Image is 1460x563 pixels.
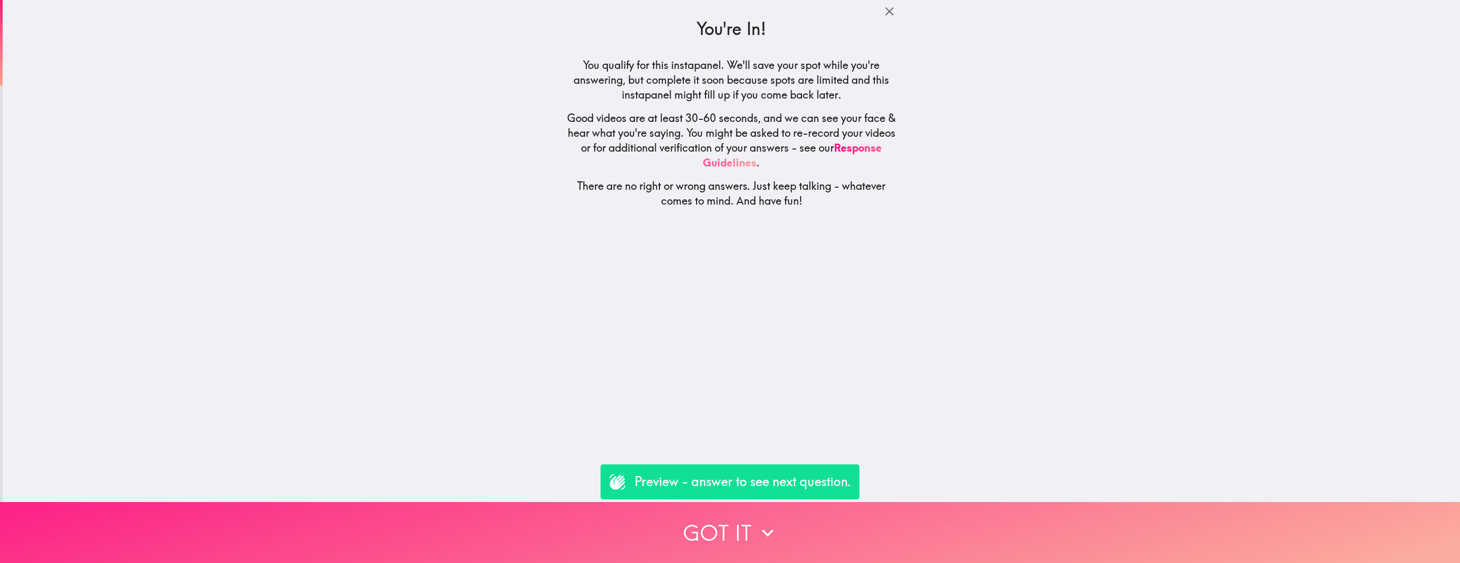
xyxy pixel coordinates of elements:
[566,111,897,170] h5: Good videos are at least 30-60 seconds, and we can see your face & hear what you're saying. You m...
[566,179,897,208] h5: There are no right or wrong answers. Just keep talking - whatever comes to mind. And have fun!
[703,141,882,169] a: Response Guidelines
[566,58,897,102] h5: You qualify for this instapanel. We'll save your spot while you're answering, but complete it soo...
[635,473,851,491] p: Preview - answer to see next question.
[566,17,897,41] h3: You're In!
